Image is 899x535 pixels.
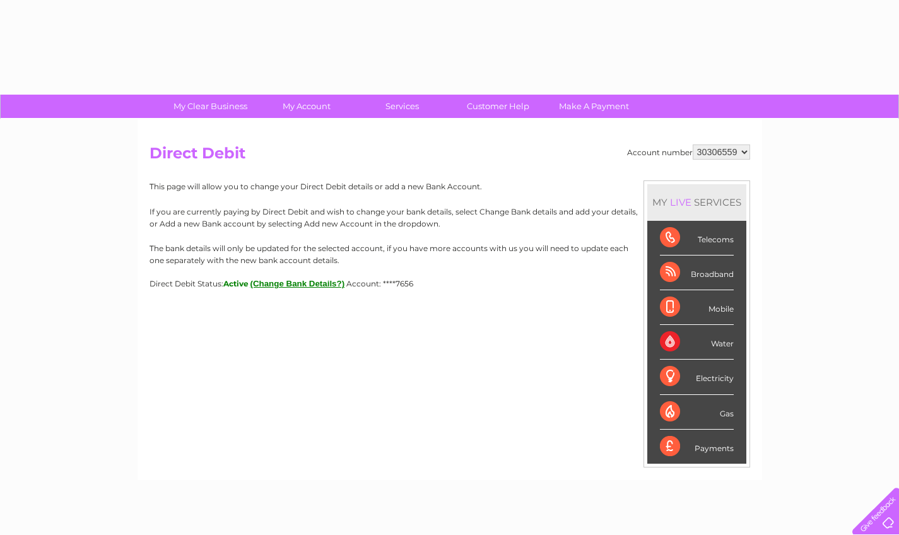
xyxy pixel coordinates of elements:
[350,95,454,118] a: Services
[667,196,694,208] div: LIVE
[150,144,750,168] h2: Direct Debit
[627,144,750,160] div: Account number
[542,95,646,118] a: Make A Payment
[150,242,750,266] p: The bank details will only be updated for the selected account, if you have more accounts with us...
[660,430,734,464] div: Payments
[446,95,550,118] a: Customer Help
[150,279,750,288] div: Direct Debit Status:
[647,184,746,220] div: MY SERVICES
[250,279,345,288] button: (Change Bank Details?)
[660,325,734,360] div: Water
[150,180,750,192] p: This page will allow you to change your Direct Debit details or add a new Bank Account.
[660,290,734,325] div: Mobile
[660,360,734,394] div: Electricity
[254,95,358,118] a: My Account
[223,279,249,288] span: Active
[150,206,750,230] p: If you are currently paying by Direct Debit and wish to change your bank details, select Change B...
[660,256,734,290] div: Broadband
[158,95,262,118] a: My Clear Business
[660,395,734,430] div: Gas
[660,221,734,256] div: Telecoms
